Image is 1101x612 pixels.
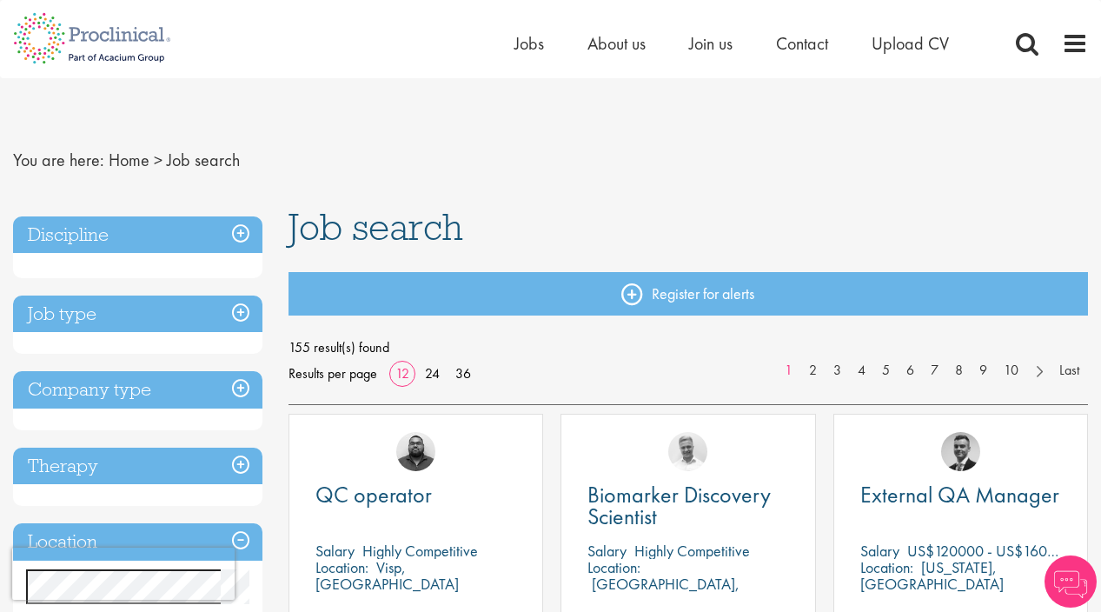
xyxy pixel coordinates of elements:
a: 36 [449,364,477,382]
span: 155 result(s) found [289,335,1088,361]
span: Location: [587,557,640,577]
p: Highly Competitive [362,541,478,561]
a: 24 [419,364,446,382]
span: Biomarker Discovery Scientist [587,480,771,531]
span: Results per page [289,361,377,387]
a: Join us [689,32,733,55]
h3: Therapy [13,448,262,485]
a: 10 [995,361,1027,381]
a: 4 [849,361,874,381]
span: QC operator [315,480,432,509]
a: 12 [389,364,415,382]
a: Last [1051,361,1088,381]
p: Highly Competitive [634,541,750,561]
a: 5 [873,361,899,381]
a: 6 [898,361,923,381]
a: Register for alerts [289,272,1088,316]
span: + [19,258,28,284]
img: Ashley Bennett [396,432,435,471]
iframe: reCAPTCHA [12,548,235,600]
span: Salary [587,541,627,561]
a: 7 [922,361,947,381]
span: You are here: [13,149,104,171]
img: Joshua Bye [668,432,707,471]
img: Alex Bill [941,432,980,471]
a: Contact [776,32,828,55]
a: Upload CV [872,32,949,55]
p: [GEOGRAPHIC_DATA], [GEOGRAPHIC_DATA] [587,574,740,610]
a: 2 [800,361,826,381]
h3: Discipline [13,216,262,254]
img: Chatbot [1045,555,1097,608]
a: 9 [971,361,996,381]
p: [US_STATE], [GEOGRAPHIC_DATA] [860,557,1004,594]
span: Location: [315,557,368,577]
a: QC operator [315,484,516,506]
p: Visp, [GEOGRAPHIC_DATA] [315,557,459,594]
h3: Company type [13,371,262,409]
a: 8 [946,361,972,381]
a: External QA Manager [860,484,1061,506]
a: Biomarker Discovery Scientist [587,484,788,528]
a: breadcrumb link [109,149,149,171]
span: Salary [315,541,355,561]
span: Location: [860,557,913,577]
h3: Job type [13,296,262,333]
span: Salary [860,541,899,561]
h3: Location [13,523,262,561]
span: > [154,149,162,171]
a: About us [587,32,646,55]
span: External QA Manager [860,480,1059,509]
a: 1 [776,361,801,381]
a: Jobs [514,32,544,55]
a: 3 [825,361,850,381]
span: Job search [289,203,463,250]
span: Job search [167,149,240,171]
